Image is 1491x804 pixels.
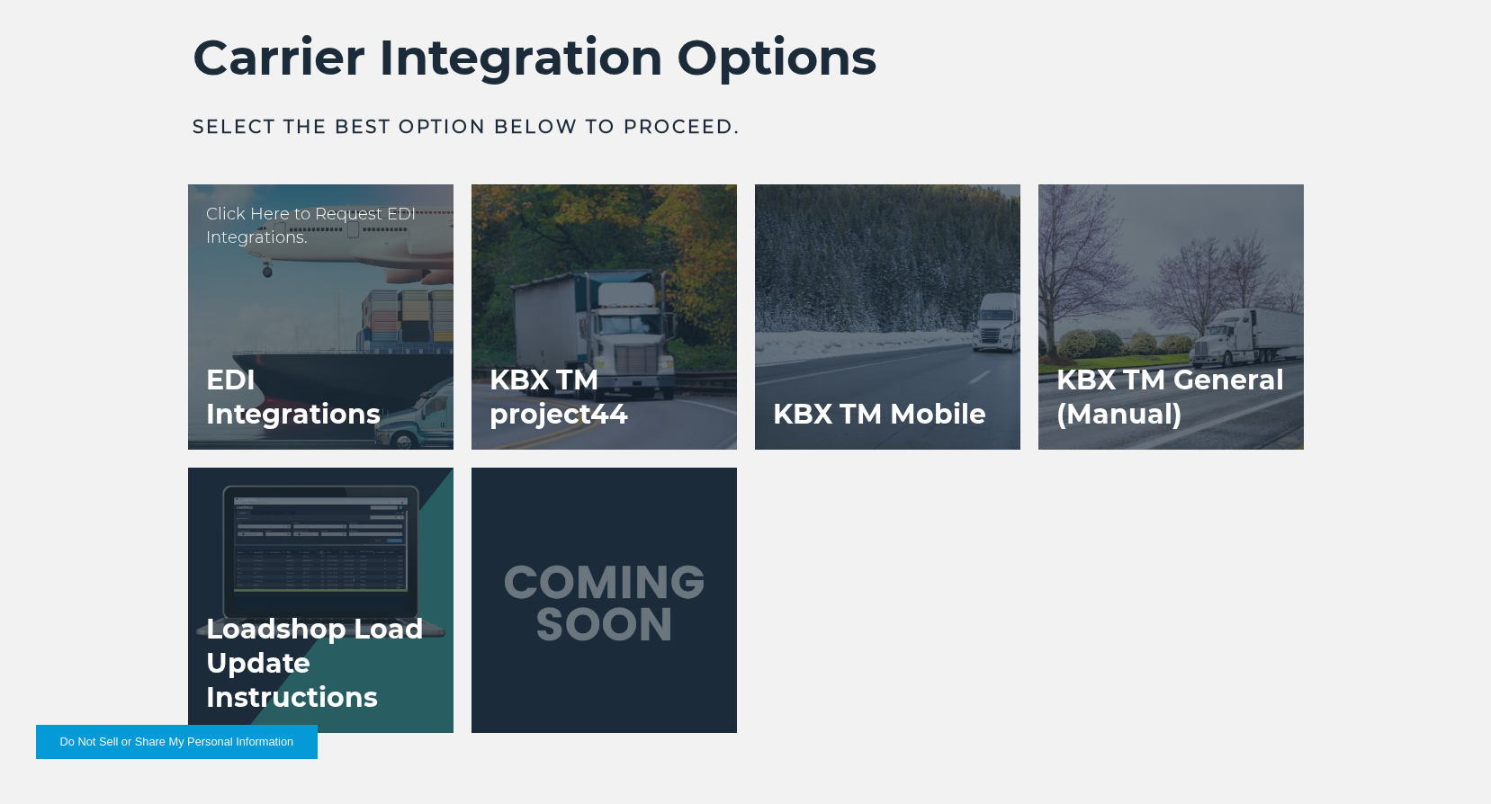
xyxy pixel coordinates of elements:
[188,184,454,450] a: EDI Integrations
[193,114,1299,139] h3: Select the best option below to proceed.
[472,184,737,450] a: KBX TM project44
[36,725,318,759] button: Do Not Sell or Share My Personal Information
[206,202,436,249] p: Click Here to Request EDI Integrations.
[188,468,454,733] a: Loadshop Load Update Instructions
[472,345,737,450] h3: KBX TM project44
[188,594,454,733] h3: Loadshop Load Update Instructions
[755,184,1020,450] a: KBX TM Mobile
[755,380,1004,450] h3: KBX TM Mobile
[1038,184,1304,450] a: KBX TM General (Manual)
[1038,345,1304,450] h3: KBX TM General (Manual)
[193,28,1299,87] h2: Carrier Integration Options
[188,345,454,450] h3: EDI Integrations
